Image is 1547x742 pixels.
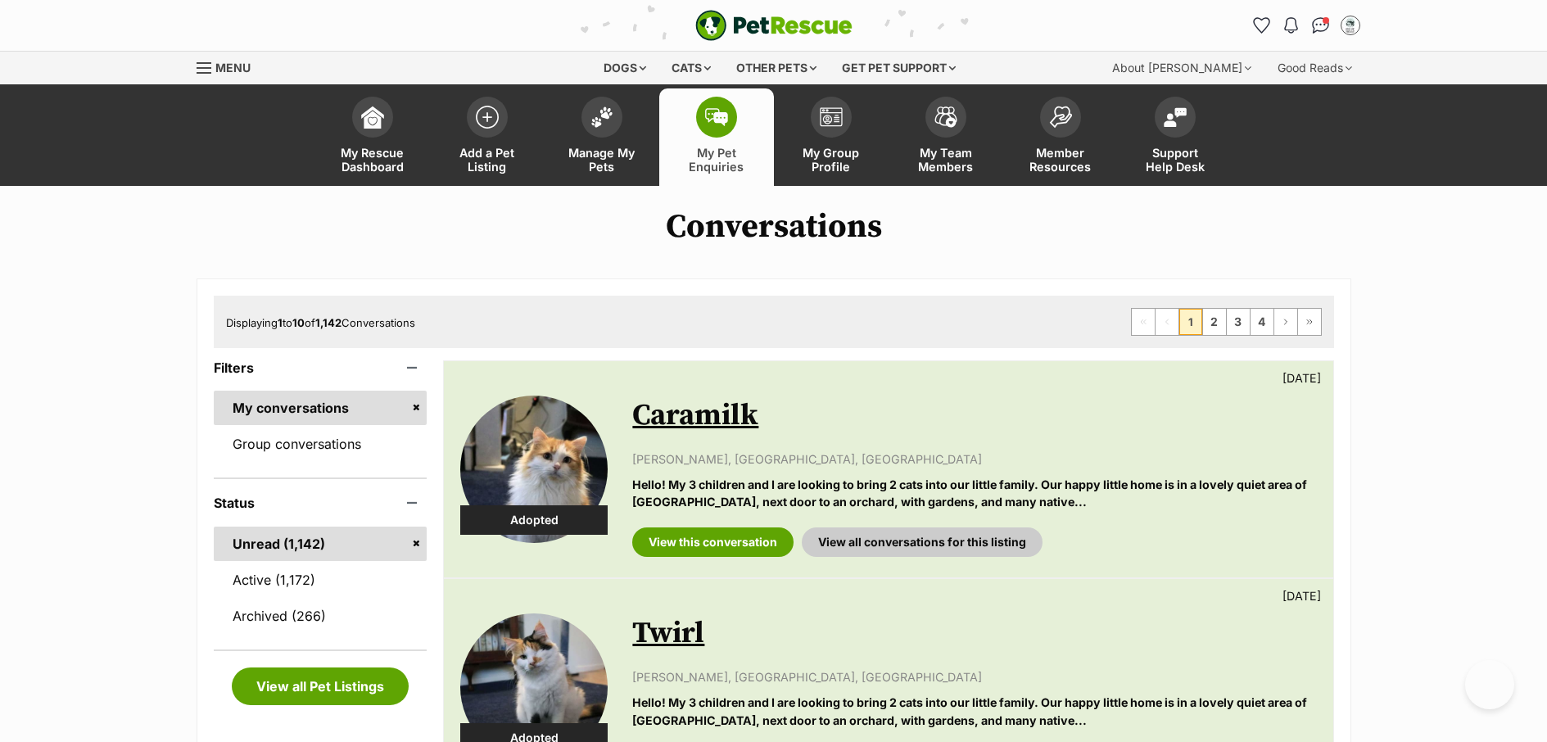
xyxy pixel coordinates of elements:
a: Twirl [632,615,704,652]
div: Dogs [592,52,658,84]
img: team-members-icon-5396bd8760b3fe7c0b43da4ab00e1e3bb1a5d9ba89233759b79545d2d3fc5d0d.svg [934,106,957,128]
p: Hello! My 3 children and I are looking to bring 2 cats into our little family. Our happy little h... [632,694,1316,729]
span: My Team Members [909,146,983,174]
span: Member Resources [1024,146,1097,174]
ul: Account quick links [1249,12,1364,38]
a: Caramilk [632,397,758,434]
a: Menu [197,52,262,81]
img: dashboard-icon-eb2f2d2d3e046f16d808141f083e7271f6b2e854fb5c12c21221c1fb7104beca.svg [361,106,384,129]
img: help-desk-icon-fdf02630f3aa405de69fd3d07c3f3aa587a6932b1a1747fa1d2bba05be0121f9.svg [1164,107,1187,127]
span: Menu [215,61,251,75]
img: pet-enquiries-icon-7e3ad2cf08bfb03b45e93fb7055b45f3efa6380592205ae92323e6603595dc1f.svg [705,108,728,126]
img: logo-e224e6f780fb5917bec1dbf3a21bbac754714ae5b6737aabdf751b685950b380.svg [695,10,853,41]
img: manage-my-pets-icon-02211641906a0b7f246fdf0571729dbe1e7629f14944591b6c1af311fb30b64b.svg [590,106,613,128]
div: About [PERSON_NAME] [1101,52,1263,84]
img: member-resources-icon-8e73f808a243e03378d46382f2149f9095a855e16c252ad45f914b54edf8863c.svg [1049,106,1072,128]
span: Displaying to of Conversations [226,316,415,329]
nav: Pagination [1131,308,1322,336]
a: Active (1,172) [214,563,427,597]
a: Support Help Desk [1118,88,1233,186]
a: My Rescue Dashboard [315,88,430,186]
a: View this conversation [632,527,794,557]
a: Add a Pet Listing [430,88,545,186]
span: Add a Pet Listing [450,146,524,174]
a: Group conversations [214,427,427,461]
button: My account [1337,12,1364,38]
button: Notifications [1278,12,1305,38]
a: My Group Profile [774,88,889,186]
a: Member Resources [1003,88,1118,186]
a: Last page [1298,309,1321,335]
span: Page 1 [1179,309,1202,335]
strong: 1,142 [315,316,342,329]
div: Good Reads [1266,52,1364,84]
header: Filters [214,360,427,375]
p: [PERSON_NAME], [GEOGRAPHIC_DATA], [GEOGRAPHIC_DATA] [632,668,1316,685]
a: View all conversations for this listing [802,527,1043,557]
img: Belle Vie Animal Rescue profile pic [1342,17,1359,34]
a: View all Pet Listings [232,667,409,705]
a: Page 3 [1227,309,1250,335]
iframe: Help Scout Beacon - Open [1465,660,1514,709]
span: First page [1132,309,1155,335]
span: My Rescue Dashboard [336,146,409,174]
div: Get pet support [830,52,967,84]
a: Manage My Pets [545,88,659,186]
div: Adopted [460,505,608,535]
a: My Pet Enquiries [659,88,774,186]
img: group-profile-icon-3fa3cf56718a62981997c0bc7e787c4b2cf8bcc04b72c1350f741eb67cf2f40e.svg [820,107,843,127]
img: notifications-46538b983faf8c2785f20acdc204bb7945ddae34d4c08c2a6579f10ce5e182be.svg [1284,17,1297,34]
div: Other pets [725,52,828,84]
img: chat-41dd97257d64d25036548639549fe6c8038ab92f7586957e7f3b1b290dea8141.svg [1312,17,1329,34]
p: [PERSON_NAME], [GEOGRAPHIC_DATA], [GEOGRAPHIC_DATA] [632,450,1316,468]
strong: 1 [278,316,283,329]
a: Page 4 [1251,309,1273,335]
span: Previous page [1156,309,1178,335]
a: My conversations [214,391,427,425]
header: Status [214,495,427,510]
div: Cats [660,52,722,84]
a: My Team Members [889,88,1003,186]
span: My Group Profile [794,146,868,174]
a: Archived (266) [214,599,427,633]
span: Support Help Desk [1138,146,1212,174]
p: [DATE] [1282,369,1321,387]
a: Unread (1,142) [214,527,427,561]
p: [DATE] [1282,587,1321,604]
span: Manage My Pets [565,146,639,174]
a: Page 2 [1203,309,1226,335]
span: My Pet Enquiries [680,146,753,174]
strong: 10 [292,316,305,329]
a: PetRescue [695,10,853,41]
p: Hello! My 3 children and I are looking to bring 2 cats into our little family. Our happy little h... [632,476,1316,511]
a: Next page [1274,309,1297,335]
a: Conversations [1308,12,1334,38]
a: Favourites [1249,12,1275,38]
img: Caramilk [460,396,608,543]
img: add-pet-listing-icon-0afa8454b4691262ce3f59096e99ab1cd57d4a30225e0717b998d2c9b9846f56.svg [476,106,499,129]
